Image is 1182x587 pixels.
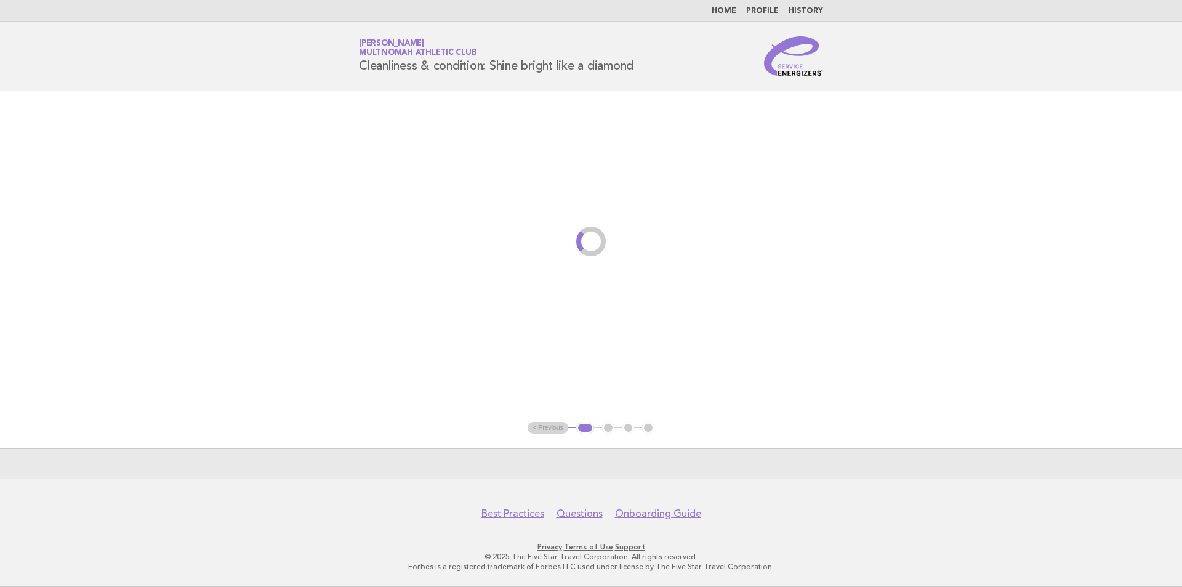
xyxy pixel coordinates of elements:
[746,7,779,15] a: Profile
[557,508,603,520] a: Questions
[359,40,633,72] h1: Cleanliness & condition: Shine bright like a diamond
[359,49,476,57] span: Multnomah Athletic Club
[214,552,968,562] p: © 2025 The Five Star Travel Corporation. All rights reserved.
[214,542,968,552] p: · ·
[615,508,701,520] a: Onboarding Guide
[359,39,476,57] a: [PERSON_NAME]Multnomah Athletic Club
[615,543,645,551] a: Support
[537,543,562,551] a: Privacy
[564,543,613,551] a: Terms of Use
[712,7,736,15] a: Home
[481,508,544,520] a: Best Practices
[764,36,823,76] img: Service Energizers
[789,7,823,15] a: History
[214,562,968,572] p: Forbes is a registered trademark of Forbes LLC used under license by The Five Star Travel Corpora...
